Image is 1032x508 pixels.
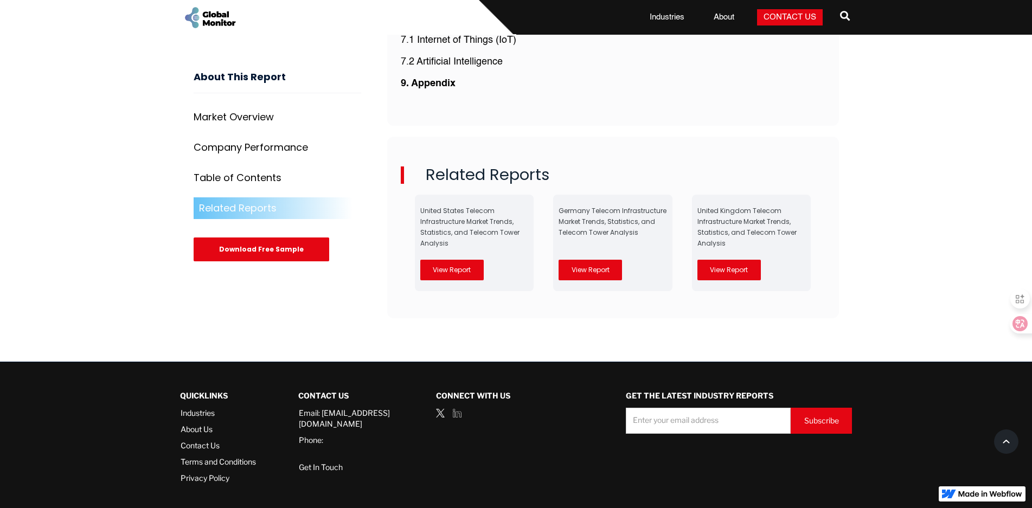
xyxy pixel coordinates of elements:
a: Contact Us [181,440,256,451]
a: home [183,5,237,30]
a:  [840,7,850,28]
a: Industries [181,408,256,419]
h3: About This Report [194,72,361,94]
div: QUICKLINKS [180,384,256,408]
a: Terms and Conditions [181,456,256,467]
a: Market Overview [194,107,361,128]
div: Market Overview [194,112,274,123]
a: Related Reports [194,198,361,220]
span:  [840,8,850,23]
a: View Report [697,260,761,280]
a: Email: [EMAIL_ADDRESS][DOMAIN_NAME] [299,408,405,429]
strong: Connect with us [436,391,510,400]
a: Industries [643,12,691,23]
a: Germany Telecom Infrastructure Market Trends, Statistics, and Telecom Tower Analysis [559,206,666,237]
a: Privacy Policy [181,473,256,484]
a: Phone: [299,435,323,446]
a: View Report [420,260,484,280]
div: Download Free Sample [194,238,329,262]
form: Demo Request [626,408,852,434]
p: 7.2 Artificial Intelligence [401,55,825,69]
h2: Related Reports [401,166,825,184]
input: Subscribe [791,408,852,434]
div: Table of Contents [194,173,281,184]
strong: GET THE LATEST INDUSTRY REPORTS [626,391,773,400]
strong: 9. Appendix [401,79,456,88]
a: Get In Touch [299,451,343,473]
a: Table of Contents [194,168,361,189]
input: Enter your email address [626,408,791,434]
a: About [707,12,741,23]
a: United Kingdom Telecom Infrastructure Market Trends, Statistics, and Telecom Tower Analysis [697,206,797,248]
a: Company Performance [194,137,361,159]
img: Made in Webflow [958,491,1022,497]
a: Contact Us [757,9,823,25]
strong: Contact Us [298,391,349,400]
a: About Us [181,424,256,435]
a: View Report [559,260,622,280]
a: United States Telecom Infrastructure Market Trends, Statistics, and Telecom Tower Analysis [420,206,520,248]
div: Related Reports [199,203,277,214]
div: Company Performance [194,143,308,153]
p: 7.1 Internet of Things (IoT) [401,34,825,47]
